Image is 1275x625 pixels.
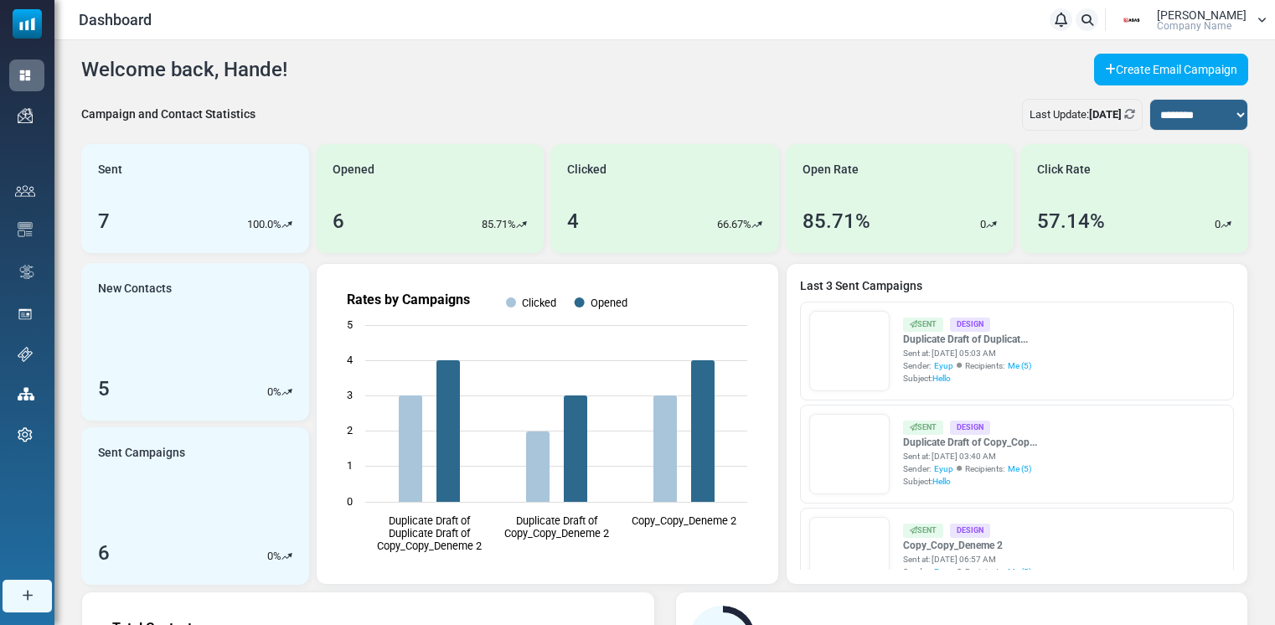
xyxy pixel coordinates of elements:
[522,297,556,309] text: Clicked
[1111,8,1153,33] img: User Logo
[800,277,1234,295] a: Last 3 Sent Campaigns
[903,475,1037,488] div: Subject:
[1037,206,1105,236] div: 57.14%
[347,354,353,366] text: 4
[347,389,353,401] text: 3
[903,566,1031,578] div: Sender: Recipients:
[903,553,1031,566] div: Sent at: [DATE] 06:57 AM
[98,538,110,568] div: 6
[13,9,42,39] img: mailsoftly_icon_blue_white.svg
[81,106,256,123] div: Campaign and Contact Statistics
[504,514,609,540] text: Duplicate Draft of Copy_Copy_Deneme 2
[1022,99,1143,131] div: Last Update:
[347,318,353,331] text: 5
[903,462,1037,475] div: Sender: Recipients:
[934,462,953,475] span: Eyup
[903,450,1037,462] div: Sent at: [DATE] 03:40 AM
[18,347,33,362] img: support-icon.svg
[81,58,287,82] h4: Welcome back, Hande!
[347,292,470,307] text: Rates by Campaigns
[934,566,953,578] span: Eyup
[18,427,33,442] img: settings-icon.svg
[1037,161,1091,178] span: Click Rate
[903,332,1031,347] a: Duplicate Draft of Duplicat...
[803,206,870,236] div: 85.71%
[1089,108,1122,121] b: [DATE]
[903,359,1031,372] div: Sender: Recipients:
[347,424,353,436] text: 2
[1008,566,1031,578] a: Me (5)
[15,185,35,197] img: contacts-icon.svg
[903,347,1031,359] div: Sent at: [DATE] 05:03 AM
[932,477,951,486] span: Hello
[950,318,990,332] div: Design
[267,548,292,565] div: %
[903,435,1037,450] a: Duplicate Draft of Copy_Cop...
[79,8,152,31] span: Dashboard
[1008,462,1031,475] a: Me (5)
[333,161,374,178] span: Opened
[591,297,627,309] text: Opened
[98,206,110,236] div: 7
[81,263,309,421] a: New Contacts 5 0%
[1215,216,1221,233] p: 0
[980,216,986,233] p: 0
[934,359,953,372] span: Eyup
[632,514,736,527] text: Copy_Copy_Deneme 2
[950,421,990,435] div: Design
[950,524,990,538] div: Design
[18,108,33,123] img: campaigns-icon.png
[98,280,172,297] span: New Contacts
[1157,21,1231,31] span: Company Name
[377,514,482,552] text: Duplicate Draft of Duplicate Draft of Copy_Copy_Deneme 2
[1008,359,1031,372] a: Me (5)
[903,318,943,332] div: Sent
[903,524,943,538] div: Sent
[98,444,185,462] span: Sent Campaigns
[1111,8,1267,33] a: User Logo [PERSON_NAME] Company Name
[247,216,281,233] p: 100.0%
[347,495,353,508] text: 0
[267,548,273,565] p: 0
[18,222,33,237] img: email-templates-icon.svg
[903,421,943,435] div: Sent
[903,372,1031,385] div: Subject:
[347,459,353,472] text: 1
[1124,108,1135,121] a: Refresh Stats
[18,307,33,322] img: landing_pages.svg
[567,206,579,236] div: 4
[482,216,516,233] p: 85.71%
[330,277,764,571] svg: Rates by Campaigns
[932,374,951,383] span: Hello
[98,161,122,178] span: Sent
[98,374,110,404] div: 5
[267,384,292,400] div: %
[1157,9,1247,21] span: [PERSON_NAME]
[18,68,33,83] img: dashboard-icon-active.svg
[18,262,36,282] img: workflow.svg
[333,206,344,236] div: 6
[903,538,1031,553] a: Copy_Copy_Deneme 2
[567,161,607,178] span: Clicked
[803,161,859,178] span: Open Rate
[1094,54,1248,85] a: Create Email Campaign
[267,384,273,400] p: 0
[717,216,751,233] p: 66.67%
